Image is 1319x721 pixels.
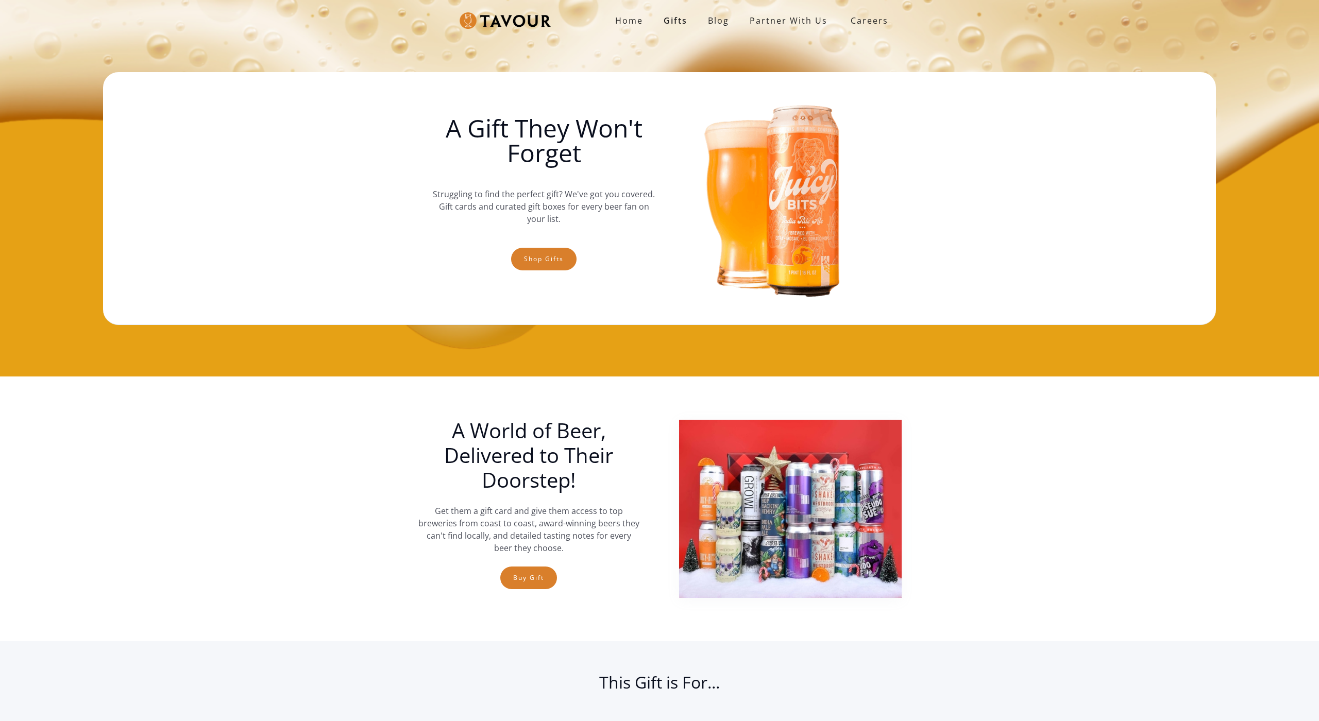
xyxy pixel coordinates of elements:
[433,116,655,165] h1: A Gift They Won't Forget
[739,10,838,31] a: partner with us
[605,10,653,31] a: Home
[417,672,902,703] h2: This Gift is For...
[417,418,640,492] h1: A World of Beer, Delivered to Their Doorstep!
[511,248,577,270] a: Shop gifts
[698,10,739,31] a: Blog
[433,178,655,235] p: Struggling to find the perfect gift? We've got you covered. Gift cards and curated gift boxes for...
[653,10,698,31] a: Gifts
[615,15,643,26] strong: Home
[500,566,557,589] a: Buy Gift
[838,6,896,35] a: Careers
[417,505,640,554] p: Get them a gift card and give them access to top breweries from coast to coast, award-winning bee...
[851,10,888,31] strong: Careers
